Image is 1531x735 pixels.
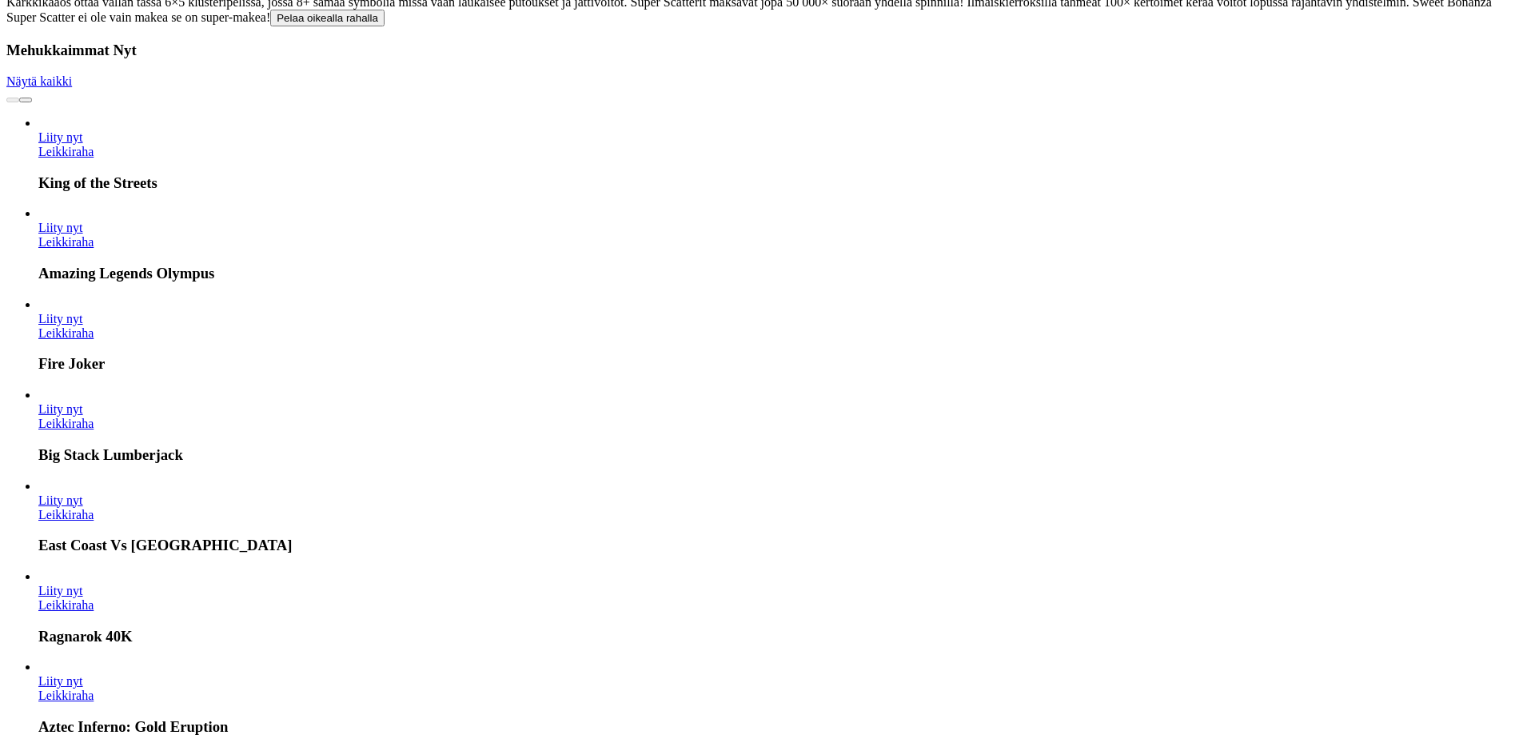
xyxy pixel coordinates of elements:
[38,221,83,234] a: Amazing Legends Olympus
[38,265,1525,282] h3: Amazing Legends Olympus
[38,174,1525,192] h3: King of the Streets
[38,298,1525,373] article: Fire Joker
[38,326,94,340] a: Fire Joker
[38,479,1525,555] article: East Coast Vs West Coast
[38,145,94,158] a: King of the Streets
[38,130,83,144] span: Liity nyt
[38,674,83,688] a: Aztec Inferno: Gold Eruption
[6,74,72,88] a: Näytä kaikki
[38,235,94,249] a: Amazing Legends Olympus
[38,388,1525,464] article: Big Stack Lumberjack
[6,98,19,102] button: prev slide
[6,42,1525,59] h3: Mehukkaimmat Nyt
[38,584,83,597] a: Ragnarok 40K
[38,355,1525,373] h3: Fire Joker
[38,402,83,416] span: Liity nyt
[38,130,83,144] a: King of the Streets
[38,508,94,521] a: East Coast Vs West Coast
[38,598,94,612] a: Ragnarok 40K
[270,10,385,26] button: Pelaa oikealla rahalla
[38,584,83,597] span: Liity nyt
[38,674,83,688] span: Liity nyt
[38,221,83,234] span: Liity nyt
[38,312,83,326] span: Liity nyt
[38,537,1525,554] h3: East Coast Vs [GEOGRAPHIC_DATA]
[38,312,83,326] a: Fire Joker
[19,98,32,102] button: next slide
[38,689,94,702] a: Aztec Inferno: Gold Eruption
[38,206,1525,282] article: Amazing Legends Olympus
[38,628,1525,645] h3: Ragnarok 40K
[38,446,1525,464] h3: Big Stack Lumberjack
[38,116,1525,192] article: King of the Streets
[38,417,94,430] a: Big Stack Lumberjack
[277,12,378,24] span: Pelaa oikealla rahalla
[38,569,1525,645] article: Ragnarok 40K
[38,493,83,507] span: Liity nyt
[38,493,83,507] a: East Coast Vs West Coast
[38,402,83,416] a: Big Stack Lumberjack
